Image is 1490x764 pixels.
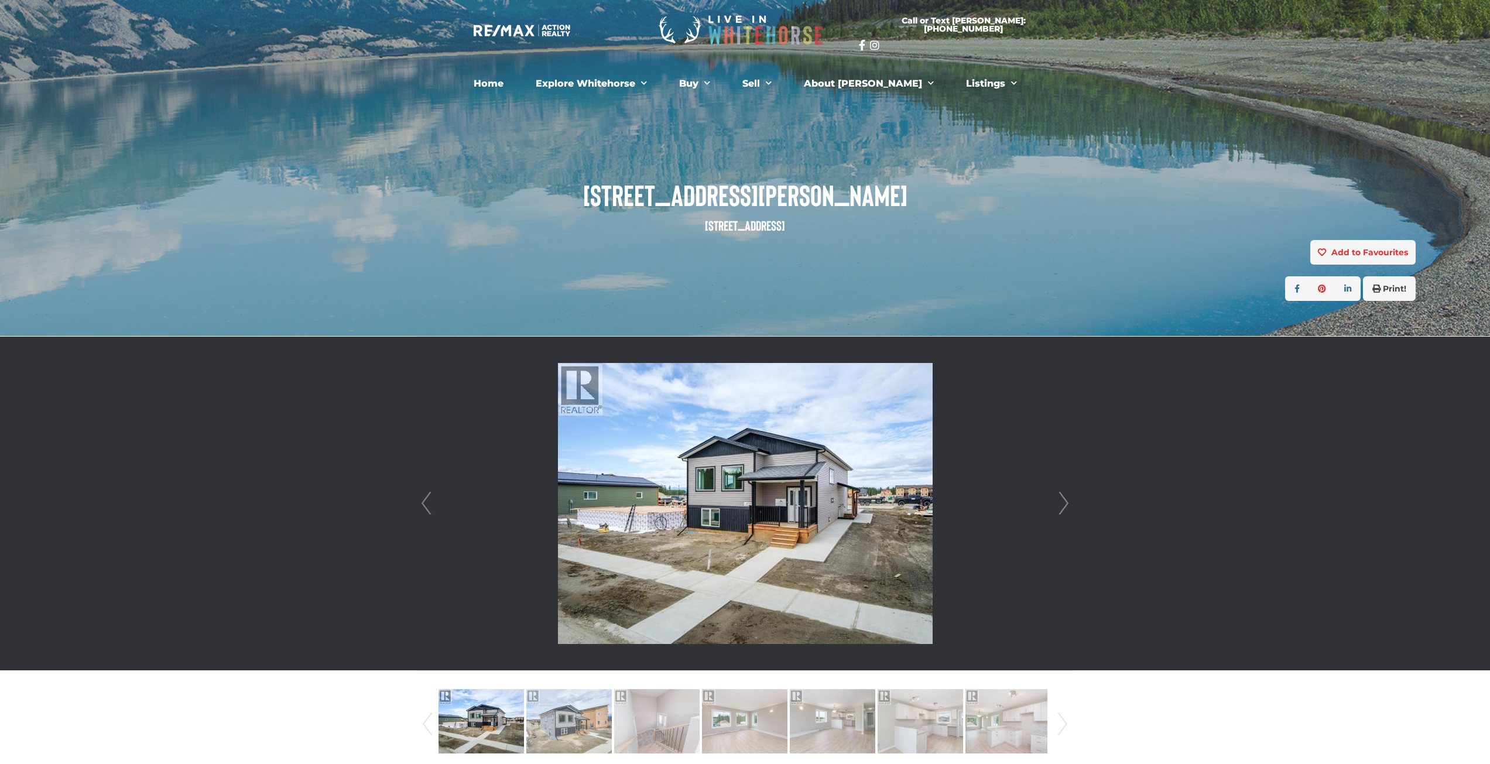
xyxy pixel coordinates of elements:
a: Prev [417,337,435,670]
a: Home [465,72,512,95]
a: Call or Text [PERSON_NAME]: [PHONE_NUMBER] [859,9,1068,40]
img: Property-28842994-Photo-4.jpg [702,688,787,755]
strong: Add to Favourites [1331,247,1408,258]
a: Prev [419,684,436,764]
a: Next [1055,337,1073,670]
img: Property-28842994-Photo-2.jpg [526,688,612,755]
img: Property-28842994-Photo-3.jpg [614,688,700,755]
button: Add to Favourites [1310,240,1416,265]
img: Property-28842994-Photo-5.jpg [790,688,875,755]
small: [STREET_ADDRESS] [705,217,785,234]
nav: Menu [423,72,1067,95]
a: Sell [734,72,780,95]
a: Explore Whitehorse [527,72,656,95]
a: Listings [957,72,1026,95]
a: About [PERSON_NAME] [795,72,943,95]
a: Buy [670,72,719,95]
span: Call or Text [PERSON_NAME]: [PHONE_NUMBER] [873,16,1054,33]
span: [STREET_ADDRESS][PERSON_NAME] [74,179,1416,211]
img: Property-28842994-Photo-1.jpg [439,688,524,755]
button: Print! [1363,276,1416,301]
a: Next [1054,684,1071,764]
img: Property-28842994-Photo-7.jpg [965,688,1051,755]
img: Property-28842994-Photo-6.jpg [878,688,963,755]
img: 221 Leota Street, Whitehorse, Yukon Y1A 0T9 - Photo 1 - 16793 [558,363,933,644]
strong: Print! [1383,283,1406,294]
